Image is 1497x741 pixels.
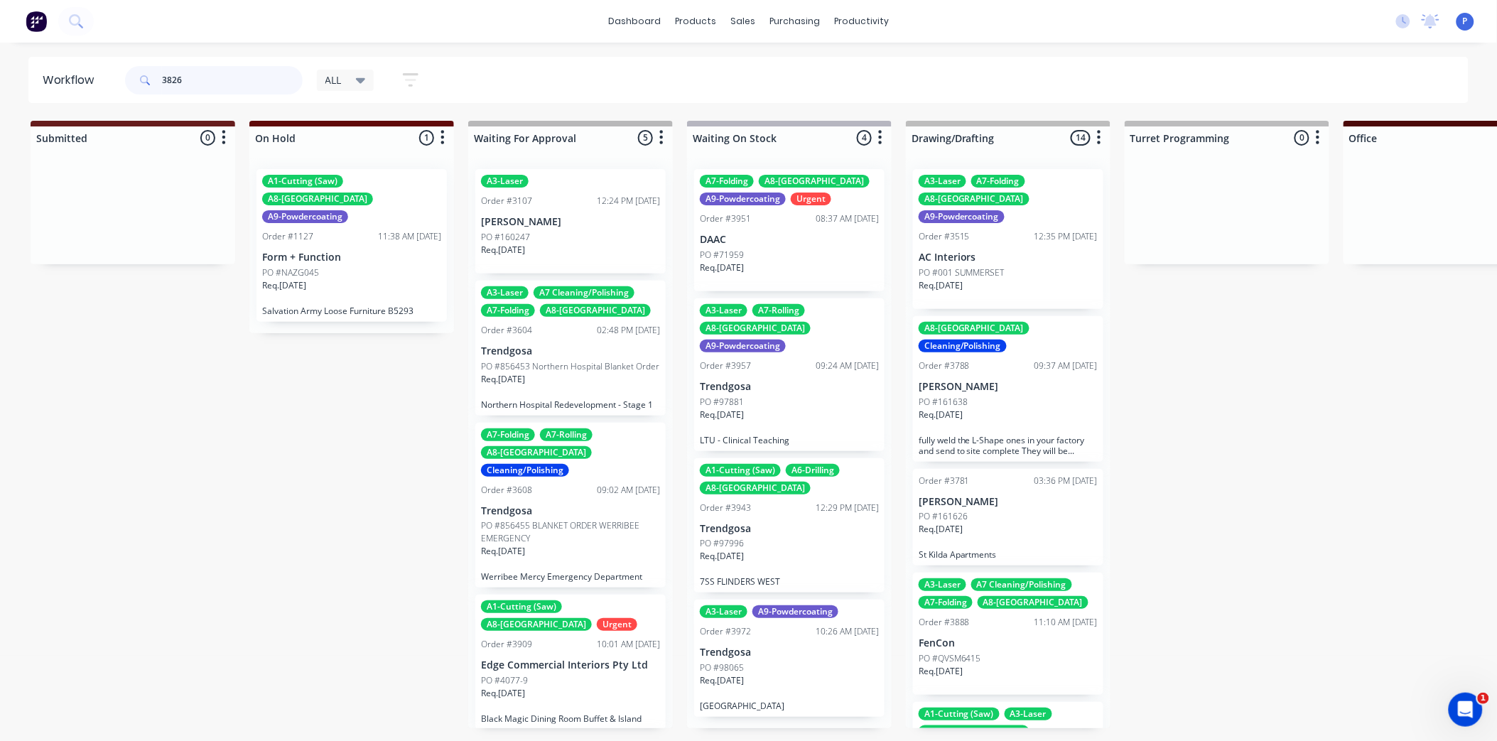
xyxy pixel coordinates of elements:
[481,674,528,687] p: PO #4077-9
[919,340,1007,352] div: Cleaning/Polishing
[481,428,535,441] div: A7-Folding
[700,523,879,535] p: Trendgosa
[597,484,660,497] div: 09:02 AM [DATE]
[475,169,666,274] div: A3-LaserOrder #310712:24 PM [DATE][PERSON_NAME]PO #160247Req.[DATE]
[919,409,963,421] p: Req. [DATE]
[481,618,592,631] div: A8-[GEOGRAPHIC_DATA]
[919,652,981,665] p: PO #QVSM6415
[540,304,651,317] div: A8-[GEOGRAPHIC_DATA]
[913,469,1103,566] div: Order #378103:36 PM [DATE][PERSON_NAME]PO #161626Req.[DATE]St Kilda Apartments
[700,322,811,335] div: A8-[GEOGRAPHIC_DATA]
[481,244,525,256] p: Req. [DATE]
[481,659,660,671] p: Edge Commercial Interiors Pty Ltd
[700,550,744,563] p: Req. [DATE]
[700,674,744,687] p: Req. [DATE]
[262,193,373,205] div: A8-[GEOGRAPHIC_DATA]
[919,175,966,188] div: A3-Laser
[481,571,660,582] p: Werribee Mercy Emergency Department
[971,175,1025,188] div: A7-Folding
[700,464,781,477] div: A1-Cutting (Saw)
[481,484,532,497] div: Order #3608
[700,304,747,317] div: A3-Laser
[1005,708,1052,720] div: A3-Laser
[919,230,970,243] div: Order #3515
[481,505,660,517] p: Trendgosa
[694,600,885,717] div: A3-LaserA9-PowdercoatingOrder #397210:26 AM [DATE]TrendgosaPO #98065Req.[DATE][GEOGRAPHIC_DATA]
[1034,475,1098,487] div: 03:36 PM [DATE]
[919,596,973,609] div: A7-Folding
[481,216,660,228] p: [PERSON_NAME]
[762,11,827,32] div: purchasing
[26,11,47,32] img: Factory
[262,210,348,223] div: A9-Powdercoating
[262,266,319,279] p: PO #NAZG045
[540,428,593,441] div: A7-Rolling
[700,605,747,618] div: A3-Laser
[700,261,744,274] p: Req. [DATE]
[481,638,532,651] div: Order #3909
[816,502,879,514] div: 12:29 PM [DATE]
[1034,230,1098,243] div: 12:35 PM [DATE]
[700,340,786,352] div: A9-Powdercoating
[700,537,744,550] p: PO #97996
[262,279,306,292] p: Req. [DATE]
[700,234,879,246] p: DAAC
[978,596,1088,609] div: A8-[GEOGRAPHIC_DATA]
[481,304,535,317] div: A7-Folding
[919,496,1098,508] p: [PERSON_NAME]
[481,519,660,545] p: PO #856455 BLANKET ORDER WERRIBEE EMERGENCY
[481,600,562,613] div: A1-Cutting (Saw)
[1034,616,1098,629] div: 11:10 AM [DATE]
[481,545,525,558] p: Req. [DATE]
[162,66,303,94] input: Search for orders...
[481,713,660,724] p: Black Magic Dining Room Buffet & Island
[913,169,1103,309] div: A3-LaserA7-FoldingA8-[GEOGRAPHIC_DATA]A9-PowdercoatingOrder #351512:35 PM [DATE]AC InteriorsPO #0...
[919,637,1098,649] p: FenCon
[700,212,751,225] div: Order #3951
[700,482,811,494] div: A8-[GEOGRAPHIC_DATA]
[700,175,754,188] div: A7-Folding
[481,286,529,299] div: A3-Laser
[481,345,660,357] p: Trendgosa
[597,195,660,207] div: 12:24 PM [DATE]
[700,647,879,659] p: Trendgosa
[597,618,637,631] div: Urgent
[262,175,343,188] div: A1-Cutting (Saw)
[700,502,751,514] div: Order #3943
[475,281,666,416] div: A3-LaserA7 Cleaning/PolishingA7-FoldingA8-[GEOGRAPHIC_DATA]Order #360402:48 PM [DATE]TrendgosaPO ...
[700,576,879,587] p: 7SS FLINDERS WEST
[919,708,1000,720] div: A1-Cutting (Saw)
[816,359,879,372] div: 09:24 AM [DATE]
[759,175,870,188] div: A8-[GEOGRAPHIC_DATA]
[700,381,879,393] p: Trendgosa
[700,396,744,409] p: PO #97881
[971,578,1072,591] div: A7 Cleaning/Polishing
[1478,693,1489,704] span: 1
[481,360,659,373] p: PO #856453 Northern Hospital Blanket Order
[325,72,342,87] span: ALL
[1463,15,1468,28] span: P
[919,251,1098,264] p: AC Interiors
[919,279,963,292] p: Req. [DATE]
[723,11,762,32] div: sales
[816,212,879,225] div: 08:37 AM [DATE]
[700,701,879,711] p: [GEOGRAPHIC_DATA]
[256,169,447,322] div: A1-Cutting (Saw)A8-[GEOGRAPHIC_DATA]A9-PowdercoatingOrder #112711:38 AM [DATE]Form + FunctionPO #...
[601,11,668,32] a: dashboard
[700,435,879,445] p: LTU - Clinical Teaching
[700,359,751,372] div: Order #3957
[700,661,744,674] p: PO #98065
[597,324,660,337] div: 02:48 PM [DATE]
[919,396,968,409] p: PO #161638
[481,446,592,459] div: A8-[GEOGRAPHIC_DATA]
[534,286,634,299] div: A7 Cleaning/Polishing
[700,625,751,638] div: Order #3972
[919,523,963,536] p: Req. [DATE]
[1034,359,1098,372] div: 09:37 AM [DATE]
[919,210,1005,223] div: A9-Powdercoating
[694,169,885,291] div: A7-FoldingA8-[GEOGRAPHIC_DATA]A9-PowdercoatingUrgentOrder #395108:37 AM [DATE]DAACPO #71959Req.[D...
[919,616,970,629] div: Order #3888
[481,324,532,337] div: Order #3604
[913,316,1103,462] div: A8-[GEOGRAPHIC_DATA]Cleaning/PolishingOrder #378809:37 AM [DATE][PERSON_NAME]PO #161638Req.[DATE]...
[919,725,1029,738] div: A8-[GEOGRAPHIC_DATA]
